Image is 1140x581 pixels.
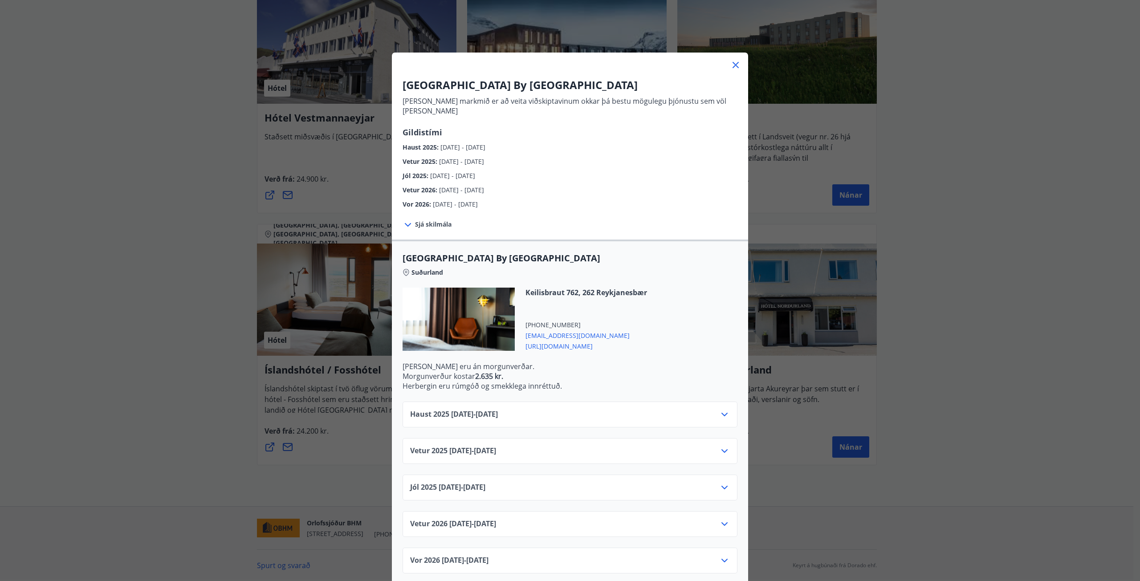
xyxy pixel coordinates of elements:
span: Haust 2025 [DATE] - [DATE] [410,409,498,420]
p: [PERSON_NAME] eru án morgunverðar. [403,362,737,371]
span: [DATE] - [DATE] [430,171,475,180]
strong: 2.635 kr. [475,371,503,381]
span: Keilisbraut 762, 262 Reykjanesbær [525,288,647,297]
span: Sjá skilmála [415,220,452,229]
span: [PHONE_NUMBER] [525,321,647,329]
span: Vetur 2026 [DATE] - [DATE] [410,519,496,529]
span: Vetur 2025 [DATE] - [DATE] [410,446,496,456]
span: Vetur 2025 : [403,157,439,166]
span: Jól 2025 [DATE] - [DATE] [410,482,485,493]
span: Gildistími [403,127,442,138]
p: [PERSON_NAME] markmið er að veita viðskiptavinum okkar þá bestu mögulegu þjónustu sem völ [PERSON... [403,96,737,116]
span: [DATE] - [DATE] [439,157,484,166]
p: Morgunverður kostar [403,371,737,381]
span: Vor 2026 [DATE] - [DATE] [410,555,489,566]
span: Haust 2025 : [403,143,440,151]
span: Vetur 2026 : [403,186,439,194]
span: [GEOGRAPHIC_DATA] By [GEOGRAPHIC_DATA] [403,252,737,264]
span: [DATE] - [DATE] [439,186,484,194]
p: Herbergin eru rúmgóð og smekklega innréttuð. [403,381,737,391]
span: [EMAIL_ADDRESS][DOMAIN_NAME] [525,329,647,340]
h3: [GEOGRAPHIC_DATA] By [GEOGRAPHIC_DATA] [403,77,737,93]
span: [DATE] - [DATE] [440,143,485,151]
span: Vor 2026 : [403,200,433,208]
span: [URL][DOMAIN_NAME] [525,340,647,351]
span: Jól 2025 : [403,171,430,180]
span: Suðurland [411,268,443,277]
span: [DATE] - [DATE] [433,200,478,208]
